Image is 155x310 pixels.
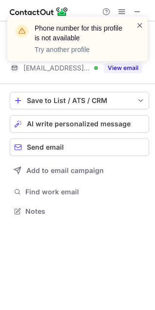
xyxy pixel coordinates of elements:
span: Notes [25,207,145,216]
span: Send email [27,143,64,151]
button: Send email [10,138,149,156]
button: save-profile-one-click [10,92,149,109]
header: Phone number for this profile is not available [35,23,124,43]
span: AI write personalized message [27,120,131,128]
span: Find work email [25,188,145,196]
div: Save to List / ATS / CRM [27,97,132,104]
img: warning [14,23,30,39]
button: Notes [10,205,149,218]
button: AI write personalized message [10,115,149,133]
span: Add to email campaign [26,167,104,174]
button: Add to email campaign [10,162,149,179]
button: Find work email [10,185,149,199]
img: ContactOut v5.3.10 [10,6,68,17]
p: Try another profile [35,45,124,54]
